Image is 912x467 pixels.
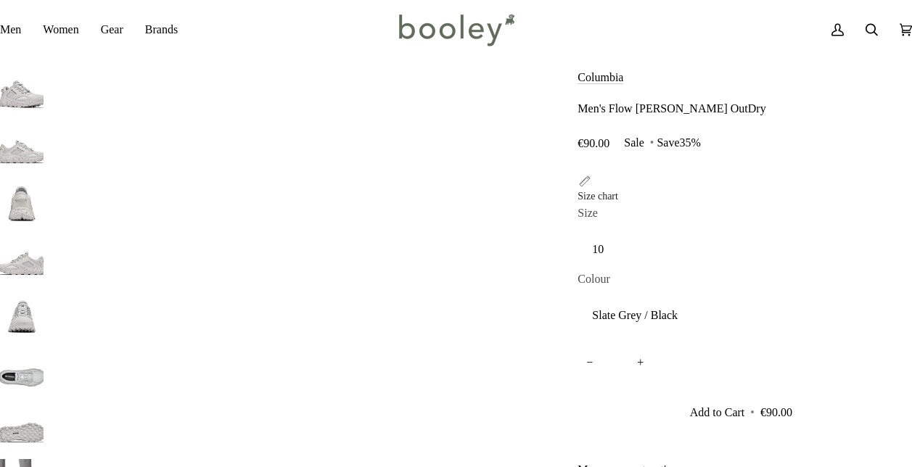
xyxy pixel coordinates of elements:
[628,346,652,379] button: +
[578,189,618,204] div: Size chart
[134,9,189,51] a: Brands
[680,136,701,149] span: 35%
[101,21,123,38] span: Gear
[578,393,904,432] button: Add to Cart • €90.00
[624,136,644,149] span: Sale
[578,298,904,334] button: Slate Grey / Black
[578,204,598,222] span: Size
[578,102,765,116] h1: Men's Flow [PERSON_NAME] OutDry
[393,9,519,51] img: Booley
[43,21,78,38] span: Women
[145,21,178,38] span: Brands
[578,71,623,83] a: Columbia
[617,131,708,155] span: Save
[690,406,745,418] span: Add to Cart
[647,136,657,149] em: •
[578,270,609,288] span: Colour
[578,346,601,379] button: −
[760,406,792,418] span: €90.00
[578,232,904,268] button: 10
[747,406,757,418] span: •
[578,137,609,149] span: €90.00
[90,9,134,51] a: Gear
[578,346,652,379] input: Quantity
[32,9,89,51] a: Women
